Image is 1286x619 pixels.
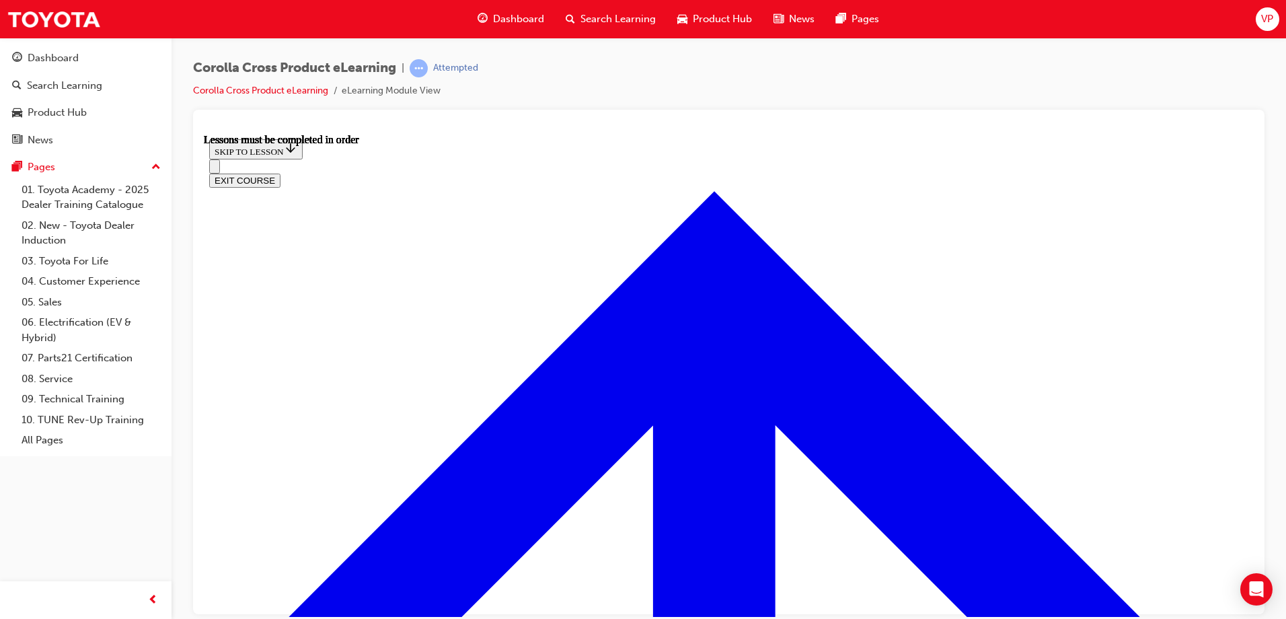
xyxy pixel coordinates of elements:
[773,11,784,28] span: news-icon
[433,62,478,75] div: Attempted
[16,215,166,251] a: 02. New - Toyota Dealer Induction
[16,271,166,292] a: 04. Customer Experience
[1261,11,1273,27] span: VP
[493,11,544,27] span: Dashboard
[852,11,879,27] span: Pages
[7,4,101,34] img: Trak
[825,5,890,33] a: pages-iconPages
[5,43,166,155] button: DashboardSearch LearningProduct HubNews
[148,592,158,609] span: prev-icon
[5,26,16,40] button: Open navigation menu
[27,78,102,94] div: Search Learning
[28,105,87,120] div: Product Hub
[478,11,488,28] span: guage-icon
[16,369,166,390] a: 08. Service
[5,26,1045,54] nav: Navigation menu
[342,83,441,99] li: eLearning Module View
[5,100,166,125] a: Product Hub
[5,128,166,153] a: News
[16,292,166,313] a: 05. Sales
[667,5,763,33] a: car-iconProduct Hub
[12,52,22,65] span: guage-icon
[5,73,166,98] a: Search Learning
[1240,573,1273,606] div: Open Intercom Messenger
[566,11,575,28] span: search-icon
[16,251,166,272] a: 03. Toyota For Life
[11,13,93,23] span: SKIP TO LESSON
[555,5,667,33] a: search-iconSearch Learning
[12,107,22,119] span: car-icon
[836,11,846,28] span: pages-icon
[677,11,687,28] span: car-icon
[763,5,825,33] a: news-iconNews
[16,389,166,410] a: 09. Technical Training
[1256,7,1279,31] button: VP
[16,180,166,215] a: 01. Toyota Academy - 2025 Dealer Training Catalogue
[5,46,166,71] a: Dashboard
[16,410,166,431] a: 10. TUNE Rev-Up Training
[12,80,22,92] span: search-icon
[402,61,404,76] span: |
[193,61,396,76] span: Corolla Cross Product eLearning
[193,85,328,96] a: Corolla Cross Product eLearning
[16,430,166,451] a: All Pages
[12,135,22,147] span: news-icon
[5,155,166,180] button: Pages
[5,5,99,26] button: SKIP TO LESSON
[467,5,555,33] a: guage-iconDashboard
[789,11,815,27] span: News
[16,312,166,348] a: 06. Electrification (EV & Hybrid)
[28,50,79,66] div: Dashboard
[580,11,656,27] span: Search Learning
[16,348,166,369] a: 07. Parts21 Certification
[5,40,77,54] button: EXIT COURSE
[693,11,752,27] span: Product Hub
[12,161,22,174] span: pages-icon
[151,159,161,176] span: up-icon
[28,133,53,148] div: News
[28,159,55,175] div: Pages
[410,59,428,77] span: learningRecordVerb_ATTEMPT-icon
